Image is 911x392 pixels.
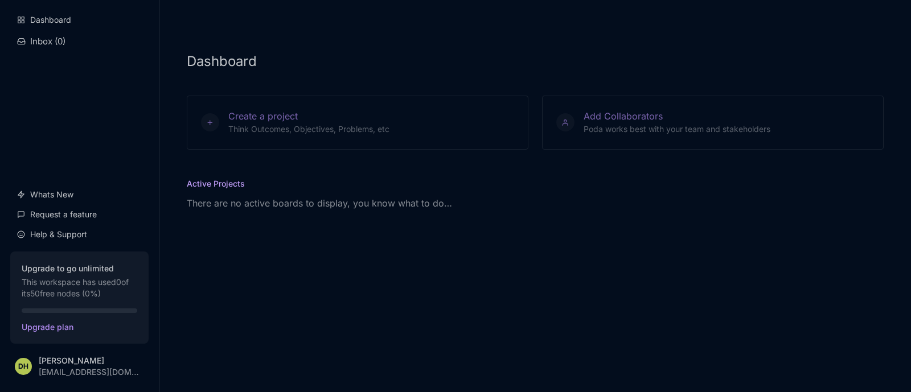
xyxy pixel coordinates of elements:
div: [PERSON_NAME] [39,356,139,365]
button: Add Collaborators Poda works best with your team and stakeholders [542,96,884,150]
a: Help & Support [10,224,149,245]
p: There are no active boards to display, you know what to do… [187,196,884,210]
span: Poda works best with your team and stakeholders [584,124,770,134]
span: Create a project [228,110,298,122]
a: Whats New [10,184,149,205]
button: Inbox (0) [10,31,149,51]
button: DH[PERSON_NAME][EMAIL_ADDRESS][DOMAIN_NAME] [10,349,149,383]
div: This workspace has used 0 of its 50 free nodes ( 0 %) [22,263,137,299]
span: Upgrade plan [22,322,137,332]
button: Create a project Think Outcomes, Objectives, Problems, etc [187,96,528,150]
h5: Active Projects [187,178,245,197]
h1: Dashboard [187,55,884,68]
strong: Upgrade to go unlimited [22,263,137,274]
button: Upgrade to go unlimitedThis workspace has used0of its50free nodes (0%)Upgrade plan [10,251,149,344]
span: Add Collaborators [584,110,663,122]
a: Request a feature [10,204,149,225]
a: Dashboard [10,9,149,31]
span: Think Outcomes, Objectives, Problems, etc [228,124,389,134]
div: [EMAIL_ADDRESS][DOMAIN_NAME] [39,368,139,376]
div: DH [15,358,32,375]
